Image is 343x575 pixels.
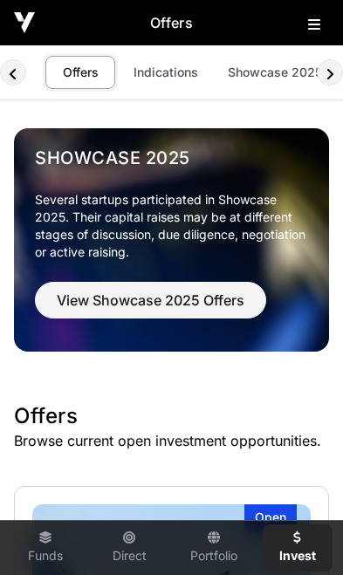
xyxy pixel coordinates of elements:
span: View Showcase 2025 Offers [57,290,244,311]
a: Indications [122,56,209,89]
a: Direct [94,524,164,572]
img: Showcase 2025 [14,128,329,352]
div: Open [244,504,297,533]
h1: Offers [14,402,329,430]
a: Showcase 2025 [216,56,333,89]
button: View Showcase 2025 Offers [35,282,266,318]
iframe: Chat Widget [256,491,343,575]
a: View Showcase 2025 Offers [35,299,266,317]
a: Portfolio [179,524,249,572]
p: Browse current open investment opportunities. [14,430,329,451]
a: Offers [45,56,115,89]
a: Showcase 2025 [35,146,308,170]
h2: Offers [35,12,308,33]
a: Funds [10,524,80,572]
img: Icehouse Ventures Logo [14,12,35,33]
p: Several startups participated in Showcase 2025. Their capital raises may be at different stages o... [35,191,308,261]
